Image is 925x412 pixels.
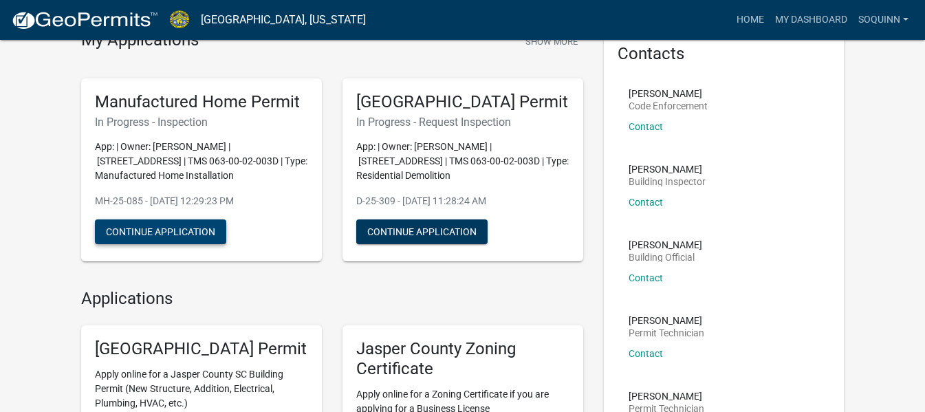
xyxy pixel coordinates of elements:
[629,164,706,174] p: [PERSON_NAME]
[356,140,569,183] p: App: | Owner: [PERSON_NAME] | [STREET_ADDRESS] | TMS 063-00-02-003D | Type: Residential Demolition
[356,92,569,112] h5: [GEOGRAPHIC_DATA] Permit
[95,367,308,411] p: Apply online for a Jasper County SC Building Permit (New Structure, Addition, Electrical, Plumbin...
[520,30,583,53] button: Show More
[629,177,706,186] p: Building Inspector
[731,7,770,33] a: Home
[629,121,663,132] a: Contact
[81,30,199,51] h4: My Applications
[95,140,308,183] p: App: | Owner: [PERSON_NAME] | [STREET_ADDRESS] | TMS 063-00-02-003D | Type: Manufactured Home Ins...
[356,116,569,129] h6: In Progress - Request Inspection
[356,219,488,244] button: Continue Application
[356,194,569,208] p: D-25-309 - [DATE] 11:28:24 AM
[95,92,308,112] h5: Manufactured Home Permit
[629,89,708,98] p: [PERSON_NAME]
[201,8,366,32] a: [GEOGRAPHIC_DATA], [US_STATE]
[853,7,914,33] a: soquinn
[629,391,704,401] p: [PERSON_NAME]
[629,240,702,250] p: [PERSON_NAME]
[81,289,583,309] h4: Applications
[95,339,308,359] h5: [GEOGRAPHIC_DATA] Permit
[618,44,831,64] h5: Contacts
[169,10,190,29] img: Jasper County, South Carolina
[95,116,308,129] h6: In Progress - Inspection
[629,348,663,359] a: Contact
[95,219,226,244] button: Continue Application
[629,328,704,338] p: Permit Technician
[629,316,704,325] p: [PERSON_NAME]
[629,272,663,283] a: Contact
[629,197,663,208] a: Contact
[629,252,702,262] p: Building Official
[95,194,308,208] p: MH-25-085 - [DATE] 12:29:23 PM
[356,339,569,379] h5: Jasper County Zoning Certificate
[770,7,853,33] a: My Dashboard
[629,101,708,111] p: Code Enforcement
